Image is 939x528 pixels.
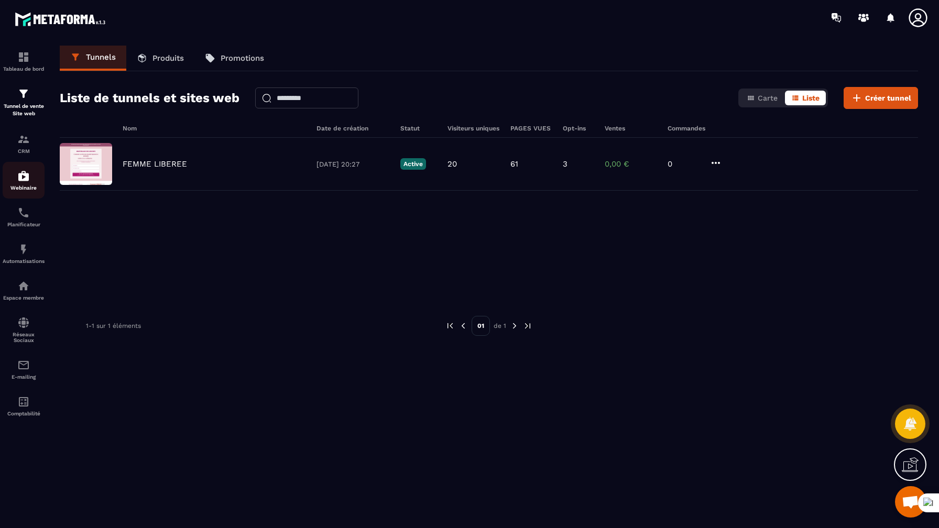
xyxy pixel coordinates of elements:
[3,185,45,191] p: Webinaire
[3,332,45,343] p: Réseaux Sociaux
[15,9,109,29] img: logo
[17,243,30,256] img: automations
[316,125,390,132] h6: Date de création
[3,199,45,235] a: schedulerschedulerPlanificateur
[740,91,784,105] button: Carte
[86,52,116,62] p: Tunnels
[510,321,519,331] img: next
[605,159,657,169] p: 0,00 €
[3,66,45,72] p: Tableau de bord
[3,103,45,117] p: Tunnel de vente Site web
[3,411,45,416] p: Comptabilité
[3,388,45,424] a: accountantaccountantComptabilité
[510,159,518,169] p: 61
[458,321,468,331] img: prev
[865,93,911,103] span: Créer tunnel
[194,46,275,71] a: Promotions
[668,125,705,132] h6: Commandes
[3,148,45,154] p: CRM
[447,159,457,169] p: 20
[563,125,594,132] h6: Opt-ins
[447,125,500,132] h6: Visiteurs uniques
[3,162,45,199] a: automationsautomationsWebinaire
[844,87,918,109] button: Créer tunnel
[895,486,926,518] div: Mở cuộc trò chuyện
[3,374,45,380] p: E-mailing
[123,125,306,132] h6: Nom
[3,43,45,80] a: formationformationTableau de bord
[400,158,426,170] p: Active
[221,53,264,63] p: Promotions
[60,87,239,108] h2: Liste de tunnels et sites web
[17,395,30,408] img: accountant
[400,125,437,132] h6: Statut
[17,280,30,292] img: automations
[17,133,30,146] img: formation
[605,125,657,132] h6: Ventes
[316,160,390,168] p: [DATE] 20:27
[17,206,30,219] img: scheduler
[17,359,30,371] img: email
[3,235,45,272] a: automationsautomationsAutomatisations
[17,170,30,182] img: automations
[494,322,506,330] p: de 1
[785,91,826,105] button: Liste
[152,53,184,63] p: Produits
[17,316,30,329] img: social-network
[3,351,45,388] a: emailemailE-mailing
[668,159,699,169] p: 0
[3,222,45,227] p: Planificateur
[126,46,194,71] a: Produits
[3,309,45,351] a: social-networksocial-networkRéseaux Sociaux
[3,125,45,162] a: formationformationCRM
[3,258,45,264] p: Automatisations
[802,94,820,102] span: Liste
[445,321,455,331] img: prev
[17,51,30,63] img: formation
[86,322,141,329] p: 1-1 sur 1 éléments
[758,94,778,102] span: Carte
[17,87,30,100] img: formation
[523,321,532,331] img: next
[563,159,567,169] p: 3
[3,272,45,309] a: automationsautomationsEspace membre
[472,316,490,336] p: 01
[3,295,45,301] p: Espace membre
[60,46,126,71] a: Tunnels
[123,159,187,169] p: FEMME LIBEREE
[510,125,552,132] h6: PAGES VUES
[3,80,45,125] a: formationformationTunnel de vente Site web
[60,143,112,185] img: image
